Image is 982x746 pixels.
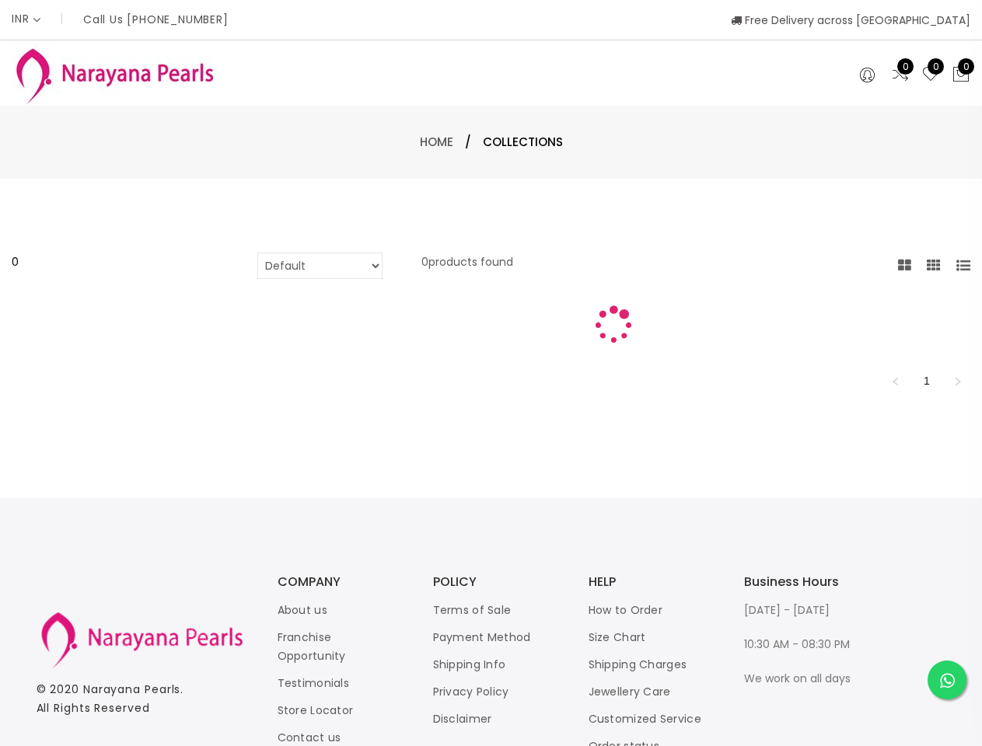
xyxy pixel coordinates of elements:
[952,65,970,85] button: 0
[921,65,940,85] a: 0
[483,133,563,152] span: Collections
[83,14,229,25] p: Call Us [PHONE_NUMBER]
[278,602,327,618] a: About us
[278,730,341,745] a: Contact us
[731,12,970,28] span: Free Delivery across [GEOGRAPHIC_DATA]
[421,253,513,279] p: 0 products found
[744,669,868,688] p: We work on all days
[953,377,963,386] span: right
[433,576,557,588] h3: POLICY
[278,576,402,588] h3: COMPANY
[278,702,354,718] a: Store Locator
[433,711,492,727] a: Disclaimer
[945,368,970,393] button: right
[465,133,471,152] span: /
[278,629,346,664] a: Franchise Opportunity
[589,657,687,672] a: Shipping Charges
[744,576,868,588] h3: Business Hours
[914,368,939,393] li: 1
[589,602,663,618] a: How to Order
[891,65,910,85] a: 0
[744,635,868,654] p: 10:30 AM - 08:30 PM
[958,58,974,75] span: 0
[928,58,944,75] span: 0
[83,682,181,697] a: Narayana Pearls
[433,602,512,618] a: Terms of Sale
[589,684,671,699] a: Jewellery Care
[589,576,713,588] h3: HELP
[915,369,938,392] a: 1
[589,629,646,645] a: Size Chart
[589,711,701,727] a: Customized Service
[897,58,914,75] span: 0
[278,675,350,691] a: Testimonials
[744,601,868,619] p: [DATE] - [DATE]
[883,368,908,393] li: Previous Page
[433,684,509,699] a: Privacy Policy
[433,629,531,645] a: Payment Method
[945,368,970,393] li: Next Page
[883,368,908,393] button: left
[37,680,246,717] p: © 2020 . All Rights Reserved
[891,377,900,386] span: left
[12,253,211,271] div: 0
[420,134,453,150] a: Home
[433,657,506,672] a: Shipping Info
